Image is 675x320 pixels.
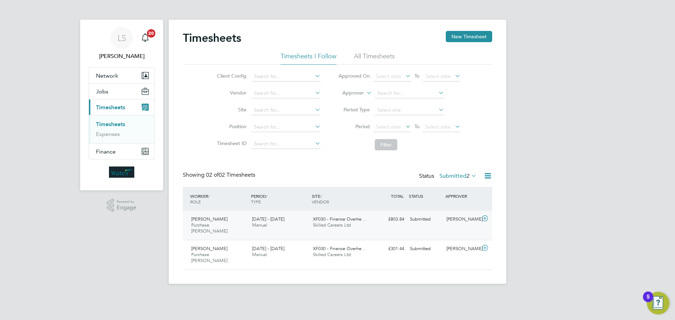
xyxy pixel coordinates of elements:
[252,216,284,222] span: [DATE] - [DATE]
[439,172,477,179] label: Submitted
[376,73,401,79] span: Select date
[407,243,444,255] div: Submitted
[444,190,480,202] div: APPROVER
[251,199,261,204] span: TYPE
[252,252,267,257] span: Manual
[183,31,241,45] h2: Timesheets
[252,246,284,252] span: [DATE] - [DATE]
[89,27,155,60] a: LS[PERSON_NAME]
[371,214,407,225] div: £803.84
[215,106,246,113] label: Site
[425,124,451,130] span: Select date
[444,214,480,225] div: [PERSON_NAME]
[375,105,444,115] input: Select one
[147,29,155,38] span: 20
[391,193,404,199] span: TOTAL
[191,222,227,234] span: Purchase [PERSON_NAME]
[338,73,370,79] label: Approved On
[313,216,366,222] span: XF030 - Finance Overhe…
[375,89,444,98] input: Search for...
[375,139,397,150] button: Filter
[320,193,322,199] span: /
[266,193,268,199] span: /
[313,246,366,252] span: XF030 - Finance Overhe…
[215,73,246,79] label: Client Config
[89,115,154,143] div: Timesheets
[89,166,155,178] a: Go to home page
[312,199,329,204] span: VENDOR
[191,246,227,252] span: [PERSON_NAME]
[371,243,407,255] div: £301.44
[89,68,154,83] button: Network
[407,190,444,202] div: STATUS
[188,190,249,208] div: WORKER
[89,52,155,60] span: Lorraine Smith
[190,199,201,204] span: ROLE
[96,131,120,137] a: Expenses
[191,216,227,222] span: [PERSON_NAME]
[109,166,134,178] img: wates-logo-retina.png
[138,27,152,49] a: 20
[206,171,219,178] span: 02 of
[89,144,154,159] button: Finance
[96,121,125,128] a: Timesheets
[251,72,321,81] input: Search for...
[419,171,478,181] div: Status
[117,199,136,205] span: Powered by
[425,73,451,79] span: Select date
[338,106,370,113] label: Period Type
[332,90,364,97] label: Approver
[412,71,422,80] span: To
[96,72,118,79] span: Network
[313,252,351,257] span: Skilled Careers Ltd
[407,214,444,225] div: Submitted
[281,52,336,65] li: Timesheets I Follow
[96,88,108,95] span: Jobs
[117,205,136,211] span: Engage
[215,123,246,130] label: Position
[412,122,422,131] span: To
[444,243,480,255] div: [PERSON_NAME]
[249,190,310,208] div: PERIOD
[191,252,227,263] span: Purchase [PERSON_NAME]
[647,292,669,314] button: Open Resource Center, 5 new notifications
[215,90,246,96] label: Vendor
[376,124,401,130] span: Select date
[251,89,321,98] input: Search for...
[251,139,321,149] input: Search for...
[251,105,321,115] input: Search for...
[107,199,137,212] a: Powered byEngage
[96,148,116,155] span: Finance
[117,33,126,43] span: LS
[96,104,125,111] span: Timesheets
[446,31,492,42] button: New Timesheet
[89,99,154,115] button: Timesheets
[354,52,395,65] li: All Timesheets
[467,172,470,179] span: 2
[310,190,371,208] div: SITE
[252,222,267,228] span: Manual
[647,297,650,306] div: 5
[313,222,351,228] span: Skilled Careers Ltd
[80,20,163,190] nav: Main navigation
[251,122,321,132] input: Search for...
[208,193,210,199] span: /
[206,171,255,178] span: 02 Timesheets
[215,140,246,146] label: Timesheet ID
[183,171,257,179] div: Showing
[89,84,154,99] button: Jobs
[338,123,370,130] label: Period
